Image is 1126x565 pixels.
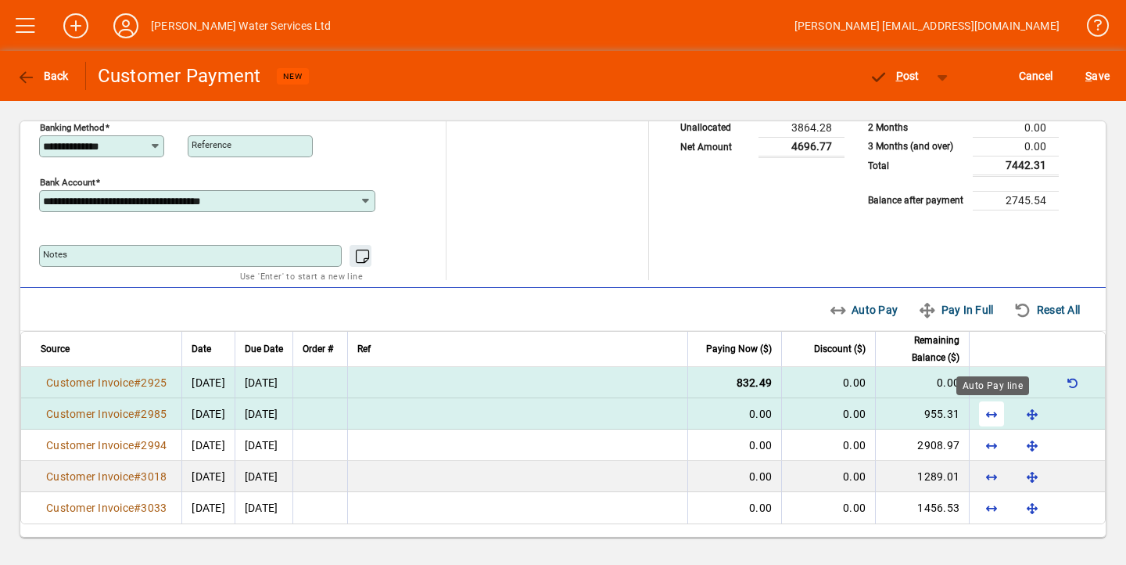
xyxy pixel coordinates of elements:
[860,61,1059,211] app-page-summary-card: Customer Balances
[758,137,844,157] td: 4696.77
[134,439,141,452] span: #
[823,296,905,324] button: Auto Pay
[141,470,167,483] span: 3018
[192,340,211,358] span: Date
[843,502,866,514] span: 0.00
[896,70,903,82] span: P
[141,376,167,389] span: 2925
[758,118,844,137] td: 3864.28
[706,340,772,358] span: Paying Now ($)
[134,376,141,389] span: #
[41,405,172,423] a: Customer Invoice#2985
[46,439,134,452] span: Customer Invoice
[134,408,141,420] span: #
[192,376,225,389] span: [DATE]
[98,63,261,88] div: Customer Payment
[843,408,866,420] span: 0.00
[860,156,973,175] td: Total
[51,12,101,40] button: Add
[134,502,141,514] span: #
[860,191,973,210] td: Balance after payment
[917,502,959,514] span: 1456.53
[1085,63,1110,88] span: ave
[843,470,866,483] span: 0.00
[1019,63,1053,88] span: Cancel
[192,408,225,420] span: [DATE]
[885,332,959,366] span: Remaining Balance ($)
[672,137,758,157] td: Net Amount
[46,408,134,420] span: Customer Invoice
[235,367,292,398] td: [DATE]
[303,340,333,358] span: Order #
[40,122,105,133] mat-label: Banking method
[843,376,866,389] span: 0.00
[1081,62,1113,90] button: Save
[134,470,141,483] span: #
[141,439,167,452] span: 2994
[357,340,371,358] span: Ref
[912,296,999,324] button: Pay In Full
[141,408,167,420] span: 2985
[917,439,959,452] span: 2908.97
[43,249,67,260] mat-label: Notes
[973,137,1059,156] td: 0.00
[869,70,920,82] span: ost
[860,118,973,137] td: 2 Months
[1015,62,1057,90] button: Cancel
[41,437,172,454] a: Customer Invoice#2994
[41,499,172,516] a: Customer Invoice#3033
[192,502,225,514] span: [DATE]
[283,71,303,81] span: NEW
[1013,297,1080,322] span: Reset All
[937,376,959,389] span: 0.00
[151,13,332,38] div: [PERSON_NAME] Water Services Ltd
[101,12,151,40] button: Profile
[749,408,772,420] span: 0.00
[46,470,134,483] span: Customer Invoice
[41,468,172,485] a: Customer Invoice#3018
[13,62,73,90] button: Back
[749,502,772,514] span: 0.00
[46,376,134,389] span: Customer Invoice
[1075,3,1106,54] a: Knowledge Base
[829,297,898,322] span: Auto Pay
[41,374,172,391] a: Customer Invoice#2925
[814,340,866,358] span: Discount ($)
[235,461,292,492] td: [DATE]
[956,376,1029,395] div: Auto Pay line
[46,502,134,514] span: Customer Invoice
[235,430,292,461] td: [DATE]
[973,118,1059,137] td: 0.00
[192,470,225,483] span: [DATE]
[924,408,960,420] span: 955.31
[749,470,772,483] span: 0.00
[749,439,772,452] span: 0.00
[192,139,231,150] mat-label: Reference
[40,177,95,188] mat-label: Bank Account
[1085,70,1092,82] span: S
[235,398,292,430] td: [DATE]
[245,340,283,358] span: Due Date
[917,470,959,483] span: 1289.01
[141,502,167,514] span: 3033
[235,492,292,524] td: [DATE]
[860,137,973,156] td: 3 Months (and over)
[737,376,773,389] span: 832.49
[794,13,1060,38] div: [PERSON_NAME] [EMAIL_ADDRESS][DOMAIN_NAME]
[41,340,70,358] span: Source
[973,156,1059,175] td: 7442.31
[240,267,363,285] mat-hint: Use 'Enter' to start a new line
[918,297,993,322] span: Pay In Full
[861,62,927,90] button: Post
[1007,296,1086,324] button: Reset All
[16,70,69,82] span: Back
[973,191,1059,210] td: 2745.54
[192,439,225,452] span: [DATE]
[843,439,866,452] span: 0.00
[672,118,758,137] td: Unallocated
